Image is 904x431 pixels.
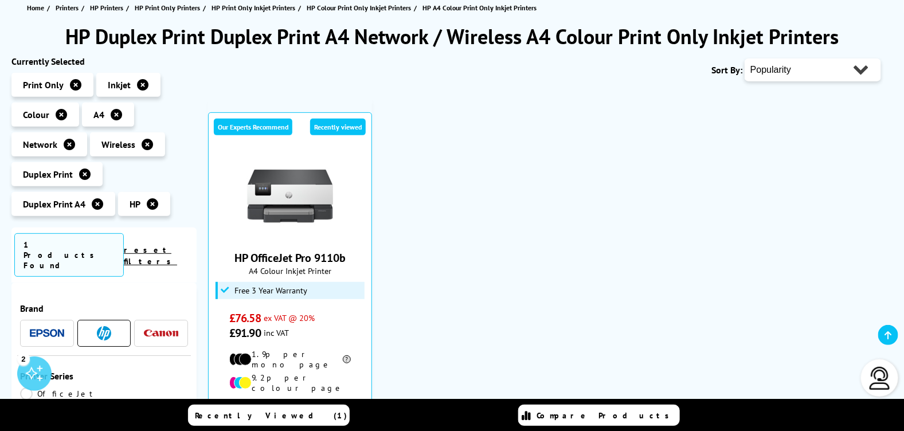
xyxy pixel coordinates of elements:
span: 1 Products Found [14,233,124,277]
span: Brand [20,303,188,314]
span: Duplex Print [23,169,73,180]
a: Canon [144,326,178,340]
span: A4 [93,109,104,120]
img: user-headset-light.svg [868,367,891,390]
a: Printers [56,2,81,14]
span: HP [130,198,140,210]
a: HP OfficeJet Pro 9110b [234,250,346,265]
div: Currently Selected [11,56,197,67]
a: HP Printers [90,2,126,14]
span: HP Print Only Printers [135,2,200,14]
span: HP Printers [90,2,123,14]
div: Recently viewed [310,119,366,135]
a: HP [87,326,121,340]
span: HP Print Only Inkjet Printers [212,2,295,14]
span: Compare Products [537,410,676,421]
span: Printers [56,2,79,14]
span: Colour [23,109,49,120]
div: 2 [17,352,30,365]
span: A4 Colour Inkjet Printer [214,265,366,276]
a: OfficeJet Pro [20,387,104,413]
span: Duplex Print A4 [23,198,85,210]
a: HP Print Only Printers [135,2,203,14]
span: Inkjet [108,79,131,91]
a: Epson [30,326,64,340]
span: Wireless [101,139,135,150]
span: HP A4 Colour Print Only Inkjet Printers [422,3,537,12]
span: Network [23,139,57,150]
div: Our Experts Recommend [214,119,292,135]
img: HP [97,326,111,340]
a: HP Colour Print Only Inkjet Printers [307,2,414,14]
span: Recently Viewed (1) [195,410,348,421]
span: Free 3 Year Warranty [234,286,307,295]
img: Canon [144,330,178,337]
a: reset filters [124,245,177,267]
li: 1.9p per mono page [229,349,351,370]
a: Recently Viewed (1) [188,405,350,426]
span: Printer Series [20,370,188,382]
span: Sort By: [711,64,742,76]
a: HP OfficeJet Pro 9110b [247,230,333,241]
img: HP OfficeJet Pro 9110b [247,153,333,239]
a: Compare Products [518,405,680,426]
li: 9.2p per colour page [229,373,351,393]
span: £76.58 [229,311,261,326]
img: Epson [30,329,64,338]
span: Print Only [23,79,64,91]
span: ex VAT @ 20% [264,312,315,323]
h1: HP Duplex Print Duplex Print A4 Network / Wireless A4 Colour Print Only Inkjet Printers [11,23,893,50]
a: Home [27,2,47,14]
span: inc VAT [264,327,289,338]
a: HP Print Only Inkjet Printers [212,2,298,14]
span: HP Colour Print Only Inkjet Printers [307,2,411,14]
span: £91.90 [229,326,261,340]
